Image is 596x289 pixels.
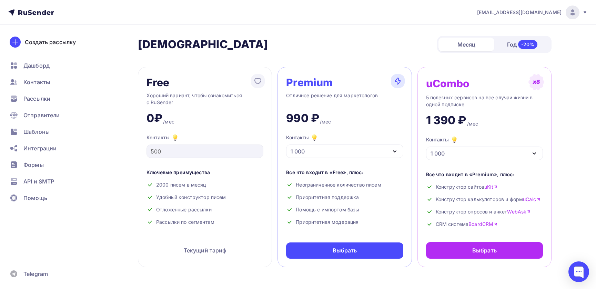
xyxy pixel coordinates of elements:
span: Отправители [23,111,60,119]
div: 2000 писем в месяц [147,181,263,188]
div: Помощь с импортом базы [286,206,403,213]
span: Конструктор опросов и анкет [436,208,531,215]
div: Все что входит в «Premium», плюс: [426,171,543,178]
div: /мес [163,118,174,125]
span: CRM система [436,221,498,228]
a: Дашборд [6,59,88,72]
a: Рассылки [6,92,88,106]
div: 0₽ [147,111,162,125]
div: 5 полезных сервисов на все случаи жизни в одной подписке [426,94,543,108]
div: Все что входит в «Free», плюс: [286,169,403,176]
a: [EMAIL_ADDRESS][DOMAIN_NAME] [477,6,588,19]
div: Ключевые преимущества [147,169,263,176]
div: Контакты [426,136,458,144]
div: Отложенные рассылки [147,206,263,213]
div: Отличное решение для маркетологов [286,92,403,106]
span: Конструктор сайтов [436,183,498,190]
span: Интеграции [23,144,57,152]
div: -20% [518,40,538,49]
span: API и SMTP [23,177,54,186]
div: Контакты [286,133,319,142]
span: Дашборд [23,61,50,70]
a: BoardCRM [468,221,498,228]
a: WebAsk [507,208,531,215]
a: Шаблоны [6,125,88,139]
div: Создать рассылку [25,38,76,46]
div: Приоритетная модерация [286,219,403,226]
div: Неограниченное количество писем [286,181,403,188]
div: 1 000 [431,149,445,158]
div: 1 000 [291,147,305,156]
a: uCalc [523,196,541,203]
div: /мес [320,118,331,125]
div: Текущий тариф [147,242,263,259]
span: [EMAIL_ADDRESS][DOMAIN_NAME] [477,9,562,16]
div: Контакты [147,133,263,142]
div: 1 390 ₽ [426,113,466,127]
div: Удобный конструктор писем [147,194,263,201]
div: Месяц [438,38,494,51]
span: Помощь [23,194,47,202]
div: 990 ₽ [286,111,319,125]
a: Контакты [6,75,88,89]
div: Рассылки по сегментам [147,219,263,226]
div: Free [147,77,170,88]
span: Telegram [23,270,48,278]
span: Рассылки [23,94,50,103]
div: Premium [286,77,333,88]
div: Хороший вариант, чтобы ознакомиться с RuSender [147,92,263,106]
a: Формы [6,158,88,172]
button: Контакты 1 000 [286,133,403,158]
a: Отправители [6,108,88,122]
span: Шаблоны [23,128,50,136]
span: Формы [23,161,44,169]
div: Приоритетная поддержка [286,194,403,201]
div: uCombo [426,78,470,89]
span: Контакты [23,78,50,86]
h2: [DEMOGRAPHIC_DATA] [138,38,268,51]
a: uKit [484,183,498,190]
div: Год [494,37,550,52]
div: Выбрать [472,246,497,255]
div: Выбрать [333,247,357,255]
div: /мес [467,120,478,127]
button: Контакты 1 000 [426,136,543,160]
span: Конструктор калькуляторов и форм [436,196,541,203]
